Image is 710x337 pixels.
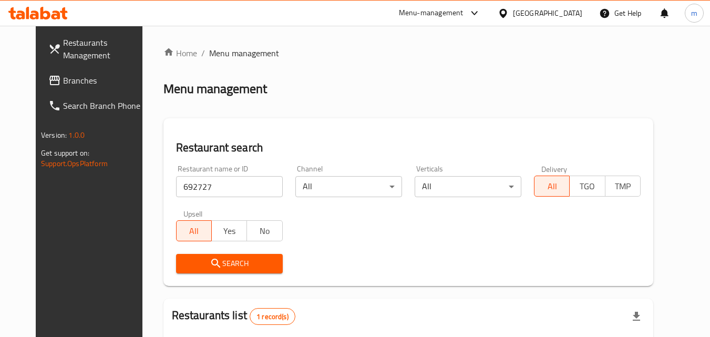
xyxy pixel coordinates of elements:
div: Menu-management [399,7,464,19]
span: 1 record(s) [250,312,295,322]
div: All [295,176,402,197]
h2: Restaurant search [176,140,641,156]
span: Search [184,257,274,270]
button: All [534,176,570,197]
a: Search Branch Phone [40,93,155,118]
button: All [176,220,212,241]
span: 1.0.0 [68,128,85,142]
a: Branches [40,68,155,93]
span: m [691,7,697,19]
span: All [539,179,565,194]
div: Total records count [250,308,295,325]
div: All [415,176,521,197]
span: Restaurants Management [63,36,146,62]
span: Search Branch Phone [63,99,146,112]
button: TGO [569,176,605,197]
span: Yes [216,223,243,239]
a: Home [163,47,197,59]
a: Support.OpsPlatform [41,157,108,170]
span: All [181,223,208,239]
span: Version: [41,128,67,142]
span: TGO [574,179,601,194]
a: Restaurants Management [40,30,155,68]
li: / [201,47,205,59]
div: Export file [624,304,649,329]
h2: Restaurants list [172,308,295,325]
button: Search [176,254,283,273]
div: [GEOGRAPHIC_DATA] [513,7,582,19]
span: Branches [63,74,146,87]
button: TMP [605,176,641,197]
input: Search for restaurant name or ID.. [176,176,283,197]
nav: breadcrumb [163,47,653,59]
span: TMP [610,179,636,194]
button: Yes [211,220,247,241]
span: No [251,223,278,239]
span: Menu management [209,47,279,59]
label: Delivery [541,165,568,172]
h2: Menu management [163,80,267,97]
label: Upsell [183,210,203,217]
span: Get support on: [41,146,89,160]
button: No [246,220,282,241]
